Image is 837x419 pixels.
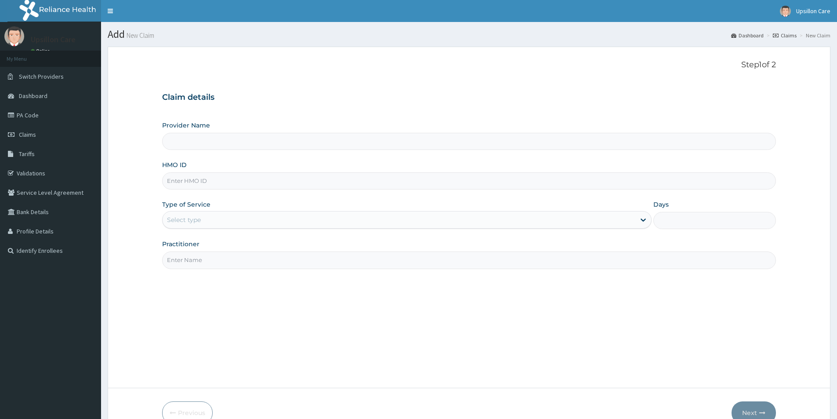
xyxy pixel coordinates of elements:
img: User Image [4,26,24,46]
a: Claims [773,32,797,39]
label: Type of Service [162,200,210,209]
a: Dashboard [731,32,764,39]
div: Select type [167,215,201,224]
p: Upsillon Care [31,36,76,44]
label: HMO ID [162,160,187,169]
input: Enter HMO ID [162,172,776,189]
span: Claims [19,131,36,138]
span: Dashboard [19,92,47,100]
p: Step 1 of 2 [162,60,776,70]
h3: Claim details [162,93,776,102]
img: User Image [780,6,791,17]
h1: Add [108,29,830,40]
input: Enter Name [162,251,776,269]
label: Days [653,200,669,209]
label: Provider Name [162,121,210,130]
a: Online [31,48,52,54]
small: New Claim [125,32,154,39]
label: Practitioner [162,240,199,248]
li: New Claim [797,32,830,39]
span: Upsillon Care [796,7,830,15]
span: Switch Providers [19,73,64,80]
span: Tariffs [19,150,35,158]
